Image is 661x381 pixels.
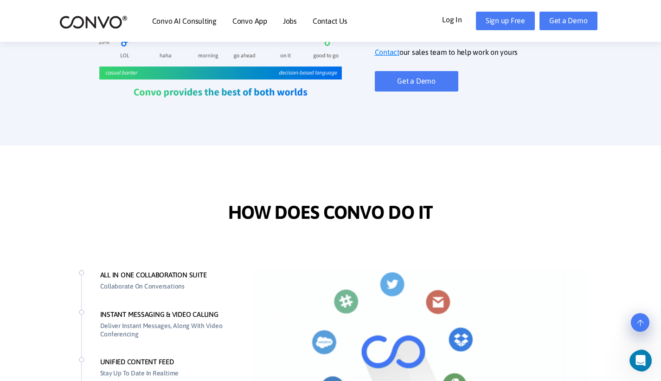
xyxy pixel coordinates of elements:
a: Contact [375,46,399,59]
p: Collaborate On Conversations [100,280,227,291]
span: HOW DOES CONVO DO IT [228,201,433,226]
li: ALL IN ONE COLLABORATION SUITE [75,270,234,309]
iframe: Intercom live chat [629,349,658,372]
p: our sales team to help work on yours [375,46,588,59]
a: Get a Demo [375,71,458,92]
p: Stay Up To Date In Realtime [100,367,227,378]
li: INSTANT MESSAGING & VIDEO CALLING [75,309,234,357]
p: Deliver Instant Messages, Along With Video Conferencing [100,320,227,339]
u: Contact [375,48,399,56]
